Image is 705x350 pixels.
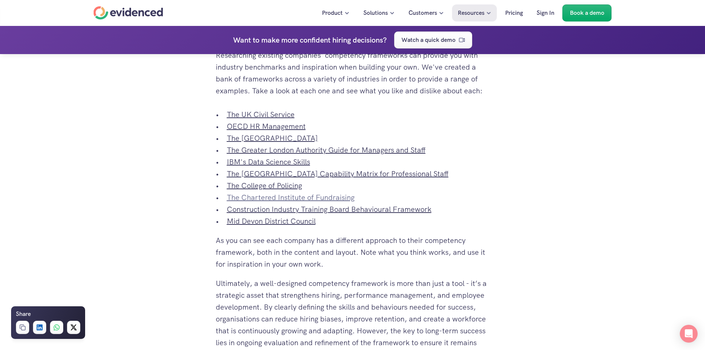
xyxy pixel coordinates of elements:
[458,8,484,18] p: Resources
[570,8,604,18] p: Book a demo
[531,4,560,21] a: Sign In
[409,8,437,18] p: Customers
[505,8,523,18] p: Pricing
[322,8,343,18] p: Product
[216,49,490,97] p: Researching existing companies' competency frameworks can provide you with industry benchmarks an...
[394,31,472,49] a: Watch a quick demo
[537,8,554,18] p: Sign In
[16,309,31,319] h6: Share
[227,121,306,131] a: OECD HR Management
[500,4,528,21] a: Pricing
[227,133,318,143] a: The [GEOGRAPHIC_DATA]
[227,193,355,202] a: The Chartered Institute of Fundraising
[94,6,163,20] a: Home
[216,234,490,270] p: As you can see each company has a different approach to their competency framework, both in the c...
[227,181,302,190] a: The College of Policing
[563,4,612,21] a: Book a demo
[402,35,456,45] p: Watch a quick demo
[227,157,310,167] a: IBM's Data Science Skills
[233,34,387,46] h4: Want to make more confident hiring decisions?
[363,8,388,18] p: Solutions
[227,169,449,179] a: The [GEOGRAPHIC_DATA] Capability Matrix for Professional Staff
[227,110,295,119] a: The UK Civil Service
[227,204,432,214] a: Construction Industry Training Board Behavioural Framework
[227,145,426,155] a: The Greater London Authority Guide for Managers and Staff
[680,325,698,343] div: Open Intercom Messenger
[227,216,316,226] a: Mid Devon District Council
